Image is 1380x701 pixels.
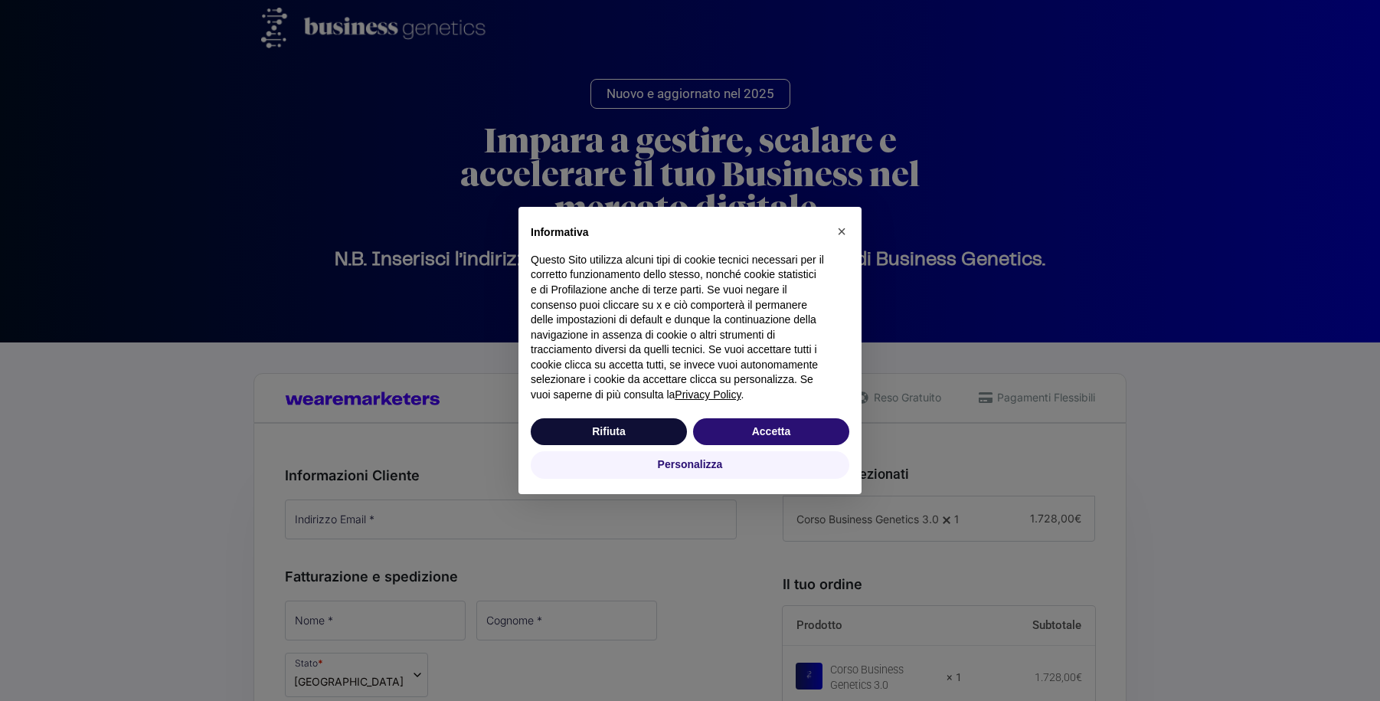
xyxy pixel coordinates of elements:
button: Chiudi questa informativa [829,219,854,244]
p: Questo Sito utilizza alcuni tipi di cookie tecnici necessari per il corretto funzionamento dello ... [531,253,825,403]
button: Rifiuta [531,418,687,446]
button: Personalizza [531,451,849,479]
h2: Informativa [531,225,825,241]
span: × [837,223,846,240]
a: Privacy Policy [675,388,741,401]
button: Accetta [693,418,849,446]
